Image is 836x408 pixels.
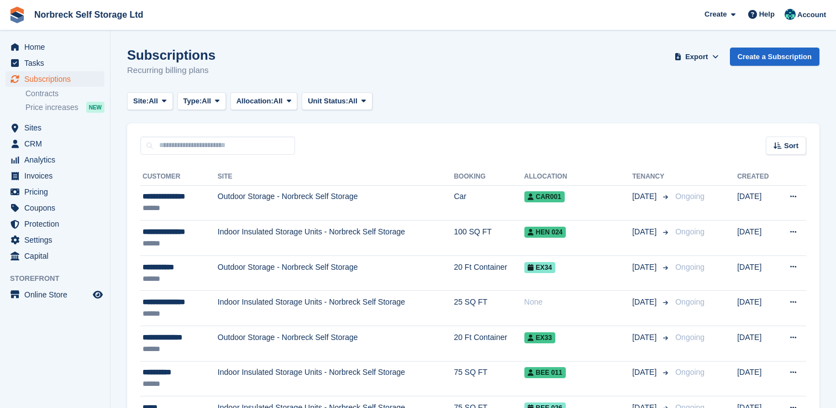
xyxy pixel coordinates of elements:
button: Allocation: All [230,92,298,111]
td: [DATE] [737,326,777,362]
span: [DATE] [632,261,659,273]
span: Ongoing [675,263,704,271]
span: [DATE] [632,226,659,238]
img: Sally King [785,9,796,20]
td: Outdoor Storage - Norbreck Self Storage [218,255,454,291]
a: menu [6,152,104,168]
th: Allocation [524,168,633,186]
span: [DATE] [632,332,659,343]
span: Type: [183,96,202,107]
div: None [524,296,633,308]
span: Account [797,9,826,20]
span: Site: [133,96,149,107]
td: [DATE] [737,361,777,396]
a: menu [6,200,104,216]
button: Site: All [127,92,173,111]
a: menu [6,184,104,200]
span: CRM [24,136,91,151]
span: All [348,96,357,107]
td: Indoor Insulated Storage Units - Norbreck Self Storage [218,291,454,326]
span: Allocation: [236,96,274,107]
td: Outdoor Storage - Norbreck Self Storage [218,326,454,362]
span: Ongoing [675,192,704,201]
td: Indoor Insulated Storage Units - Norbreck Self Storage [218,361,454,396]
th: Created [737,168,777,186]
span: Tasks [24,55,91,71]
div: NEW [86,102,104,113]
span: [DATE] [632,367,659,378]
a: menu [6,71,104,87]
td: [DATE] [737,221,777,256]
span: Settings [24,232,91,248]
span: BEE 011 [524,367,566,378]
span: Capital [24,248,91,264]
td: [DATE] [737,255,777,291]
th: Site [218,168,454,186]
th: Booking [454,168,524,186]
a: Preview store [91,288,104,301]
a: menu [6,232,104,248]
span: All [274,96,283,107]
span: Ongoing [675,227,704,236]
span: Export [685,51,708,62]
span: Sort [784,140,798,151]
span: Storefront [10,273,110,284]
td: [DATE] [737,185,777,221]
span: Coupons [24,200,91,216]
span: Car001 [524,191,565,202]
a: Contracts [25,88,104,99]
td: 20 Ft Container [454,326,524,362]
button: Unit Status: All [302,92,372,111]
span: Help [759,9,775,20]
th: Tenancy [632,168,671,186]
span: Price increases [25,102,78,113]
a: menu [6,39,104,55]
span: EX34 [524,262,555,273]
span: [DATE] [632,191,659,202]
a: menu [6,120,104,135]
td: Indoor Insulated Storage Units - Norbreck Self Storage [218,221,454,256]
a: menu [6,248,104,264]
span: Pricing [24,184,91,200]
td: Outdoor Storage - Norbreck Self Storage [218,185,454,221]
td: 75 SQ FT [454,361,524,396]
a: menu [6,136,104,151]
td: [DATE] [737,291,777,326]
button: Export [672,48,721,66]
td: 25 SQ FT [454,291,524,326]
span: Ongoing [675,368,704,376]
p: Recurring billing plans [127,64,215,77]
span: [DATE] [632,296,659,308]
span: Create [704,9,727,20]
span: Sites [24,120,91,135]
a: menu [6,216,104,232]
span: Home [24,39,91,55]
span: All [202,96,211,107]
span: Invoices [24,168,91,184]
a: menu [6,168,104,184]
span: Protection [24,216,91,232]
span: All [149,96,158,107]
span: Online Store [24,287,91,302]
span: Unit Status: [308,96,348,107]
span: Subscriptions [24,71,91,87]
span: EX33 [524,332,555,343]
th: Customer [140,168,218,186]
a: menu [6,55,104,71]
img: stora-icon-8386f47178a22dfd0bd8f6a31ec36ba5ce8667c1dd55bd0f319d3a0aa187defe.svg [9,7,25,23]
span: Ongoing [675,333,704,342]
a: menu [6,287,104,302]
td: 100 SQ FT [454,221,524,256]
span: Analytics [24,152,91,168]
span: HEN 024 [524,227,566,238]
td: 20 Ft Container [454,255,524,291]
td: Car [454,185,524,221]
a: Norbreck Self Storage Ltd [30,6,148,24]
a: Create a Subscription [730,48,819,66]
h1: Subscriptions [127,48,215,62]
span: Ongoing [675,297,704,306]
a: Price increases NEW [25,101,104,113]
button: Type: All [177,92,226,111]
